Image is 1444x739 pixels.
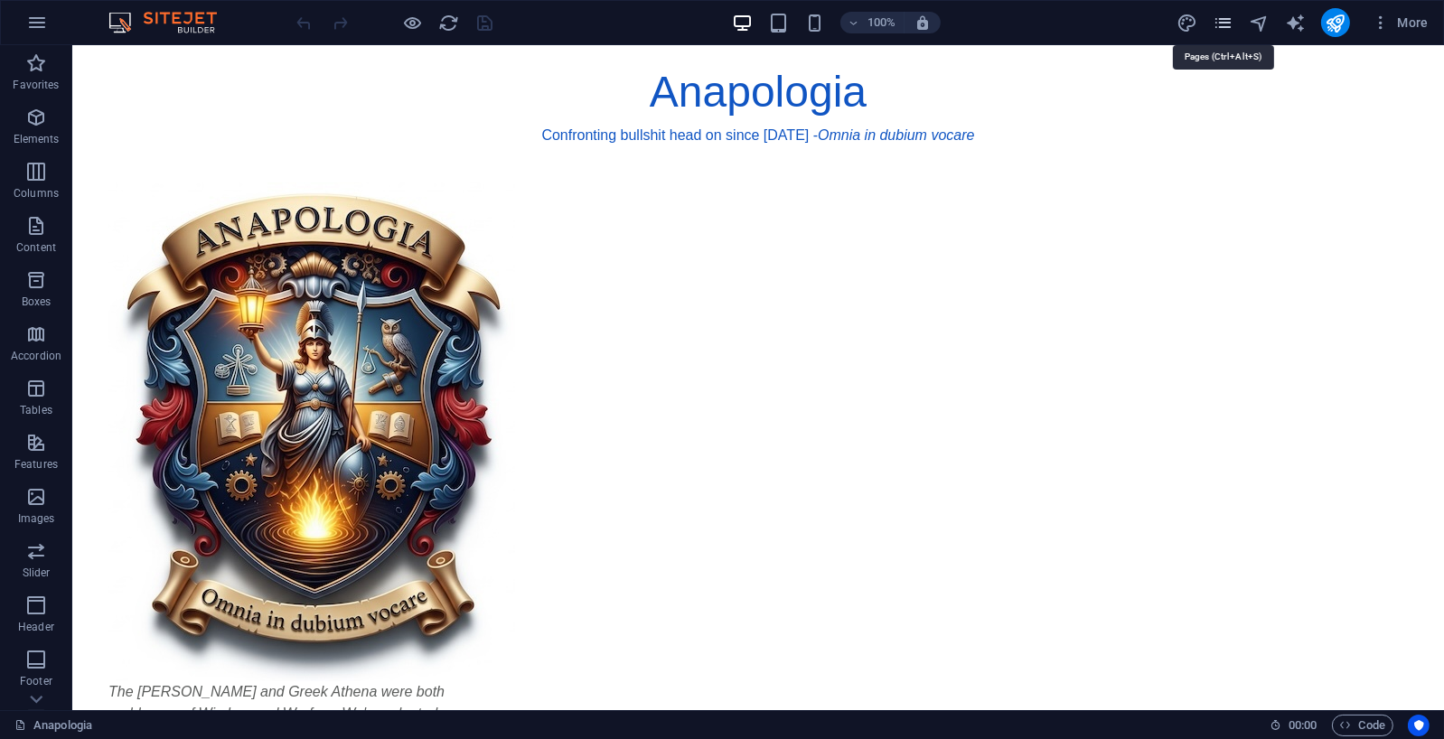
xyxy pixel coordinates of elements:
button: navigator [1249,12,1271,33]
i: Navigator [1249,13,1270,33]
button: pages [1213,12,1234,33]
i: Reload page [439,13,460,33]
span: More [1372,14,1429,32]
button: More [1364,8,1436,37]
p: Features [14,457,58,472]
button: 100% [840,12,905,33]
p: Favorites [13,78,59,92]
p: Tables [20,403,52,417]
button: Usercentrics [1408,715,1430,736]
button: publish [1321,8,1350,37]
button: reload [438,12,460,33]
button: text_generator [1285,12,1307,33]
span: : [1301,718,1304,732]
span: 00 00 [1289,715,1317,736]
span: Code [1340,715,1385,736]
h6: 100% [867,12,896,33]
button: design [1177,12,1198,33]
p: Images [18,511,55,526]
p: Header [18,620,54,634]
i: Design (Ctrl+Alt+Y) [1177,13,1197,33]
i: Publish [1325,13,1346,33]
p: Footer [20,674,52,688]
a: Click to cancel selection. Double-click to open Pages [14,715,92,736]
button: Click here to leave preview mode and continue editing [402,12,424,33]
p: Boxes [22,295,52,309]
p: Content [16,240,56,255]
img: Editor Logo [104,12,239,33]
h6: Session time [1270,715,1317,736]
button: Code [1332,715,1393,736]
i: AI Writer [1285,13,1306,33]
p: Columns [14,186,59,201]
i: On resize automatically adjust zoom level to fit chosen device. [914,14,931,31]
p: Elements [14,132,60,146]
p: Accordion [11,349,61,363]
p: Slider [23,566,51,580]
